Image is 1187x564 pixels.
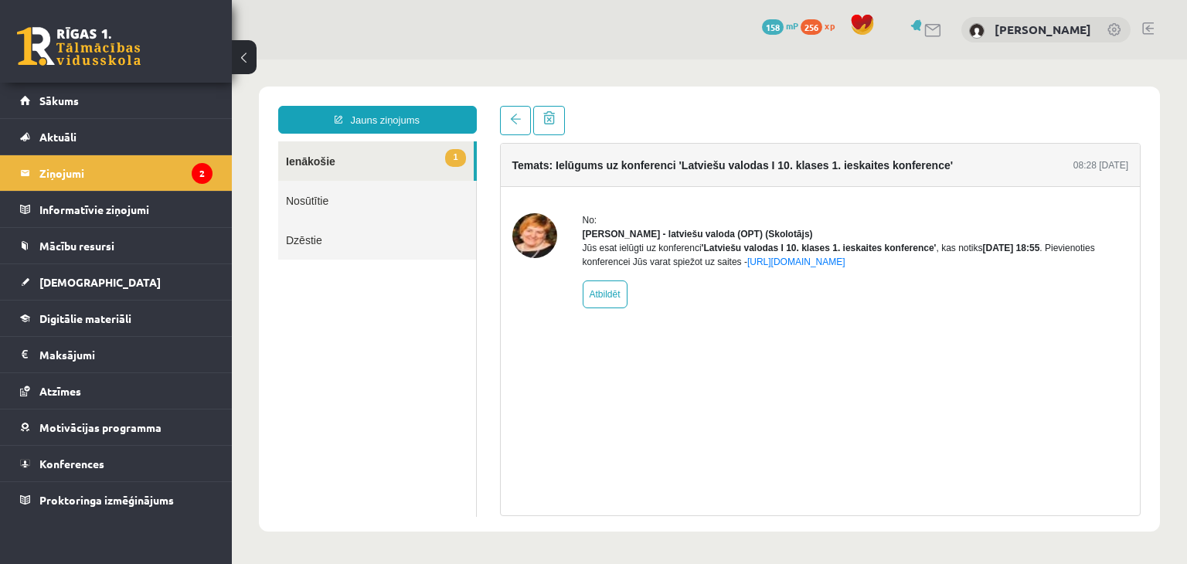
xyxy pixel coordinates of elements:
b: 'Latviešu valodas I 10. klases 1. ieskaites konference' [470,183,705,194]
legend: Ziņojumi [39,155,213,191]
a: 1Ienākošie [46,82,242,121]
legend: Maksājumi [39,337,213,372]
span: Digitālie materiāli [39,311,131,325]
span: Atzīmes [39,384,81,398]
span: Proktoringa izmēģinājums [39,493,174,507]
a: Ziņojumi2 [20,155,213,191]
a: [PERSON_NAME] [995,22,1091,37]
a: Mācību resursi [20,228,213,263]
a: Informatīvie ziņojumi [20,192,213,227]
span: Motivācijas programma [39,420,162,434]
a: Maksājumi [20,337,213,372]
a: Digitālie materiāli [20,301,213,336]
a: Atbildēt [351,221,396,249]
span: 158 [762,19,784,35]
a: [URL][DOMAIN_NAME] [515,197,614,208]
a: Konferences [20,446,213,481]
a: 256 xp [801,19,842,32]
a: Dzēstie [46,161,244,200]
div: No: [351,154,897,168]
legend: Informatīvie ziņojumi [39,192,213,227]
a: Jauns ziņojums [46,46,245,74]
a: Aktuāli [20,119,213,155]
a: Sākums [20,83,213,118]
div: 08:28 [DATE] [842,99,896,113]
span: Sākums [39,93,79,107]
h4: Temats: Ielūgums uz konferenci 'Latviešu valodas I 10. klases 1. ieskaites konference' [281,100,722,112]
a: 158 mP [762,19,798,32]
span: [DEMOGRAPHIC_DATA] [39,275,161,289]
span: 256 [801,19,822,35]
span: Konferences [39,457,104,471]
img: Laila Jirgensone - latviešu valoda (OPT) [281,154,325,199]
a: Motivācijas programma [20,409,213,445]
img: Raivo Jurciks [969,23,985,39]
span: 1 [213,90,233,107]
a: Rīgas 1. Tālmācības vidusskola [17,27,141,66]
span: xp [825,19,835,32]
a: [DEMOGRAPHIC_DATA] [20,264,213,300]
a: Atzīmes [20,373,213,409]
span: Aktuāli [39,130,77,144]
a: Proktoringa izmēģinājums [20,482,213,518]
strong: [PERSON_NAME] - latviešu valoda (OPT) (Skolotājs) [351,169,581,180]
span: Mācību resursi [39,239,114,253]
span: mP [786,19,798,32]
b: [DATE] 18:55 [751,183,808,194]
div: Jūs esat ielūgti uz konferenci , kas notiks . Pievienoties konferencei Jūs varat spiežot uz saites - [351,182,897,209]
i: 2 [192,163,213,184]
a: Nosūtītie [46,121,244,161]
